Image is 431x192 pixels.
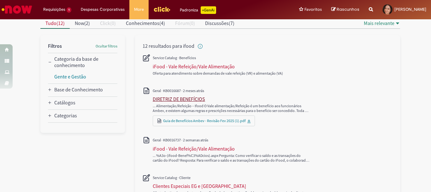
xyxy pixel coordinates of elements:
[180,6,216,14] div: Padroniza
[1,3,33,16] img: ServiceNow
[337,6,359,12] span: Rascunhos
[304,6,322,13] span: Favoritos
[201,6,216,14] p: +GenAi
[331,7,359,13] a: Rascunhos
[134,6,144,13] span: More
[153,4,170,14] img: click_logo_yellow_360x200.png
[81,6,125,13] span: Despesas Corporativas
[43,6,65,13] span: Requisições
[394,7,426,12] span: [PERSON_NAME]
[67,7,71,13] span: 1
